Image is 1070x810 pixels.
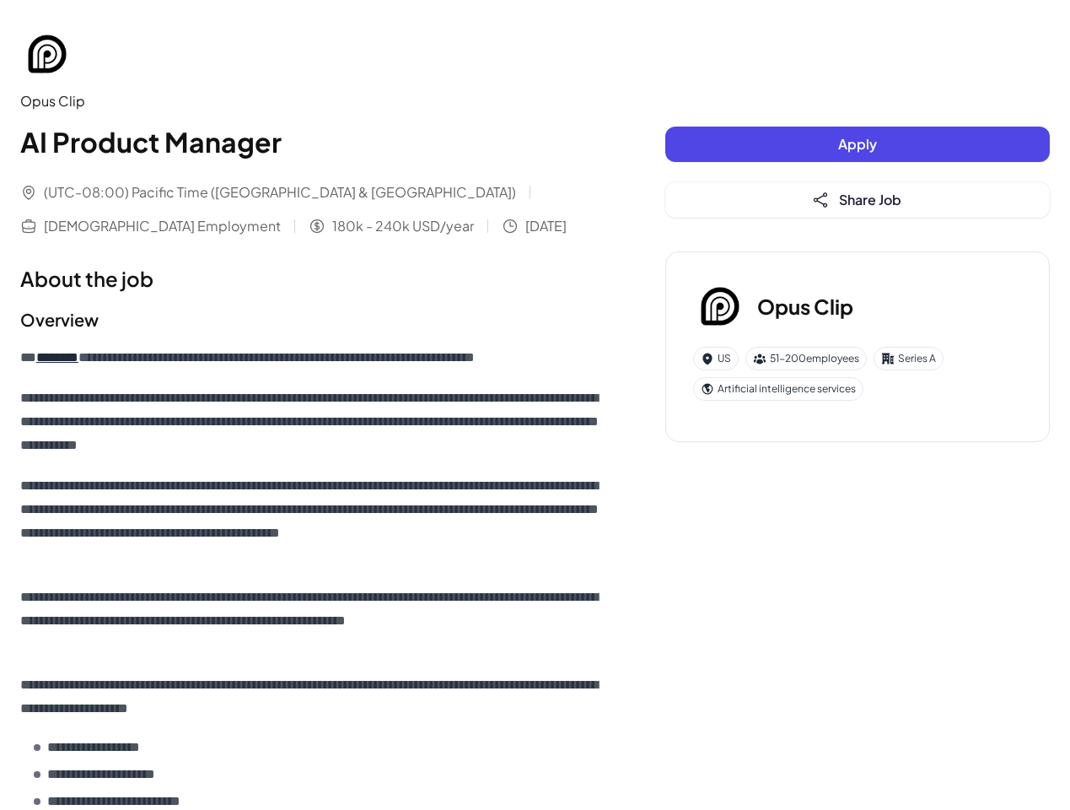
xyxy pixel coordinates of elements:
[665,127,1050,162] button: Apply
[20,121,598,162] h1: AI Product Manager
[745,347,867,370] div: 51-200 employees
[332,216,474,236] span: 180k - 240k USD/year
[20,27,74,81] img: Op
[525,216,567,236] span: [DATE]
[20,91,598,111] div: Opus Clip
[838,135,877,153] span: Apply
[757,291,853,321] h3: Opus Clip
[20,263,598,294] h1: About the job
[693,377,863,401] div: Artificial intelligence services
[20,307,598,332] h2: Overview
[44,182,516,202] span: (UTC-08:00) Pacific Time ([GEOGRAPHIC_DATA] & [GEOGRAPHIC_DATA])
[839,191,901,208] span: Share Job
[693,279,747,333] img: Op
[44,216,281,236] span: [DEMOGRAPHIC_DATA] Employment
[693,347,739,370] div: US
[874,347,944,370] div: Series A
[665,182,1050,218] button: Share Job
